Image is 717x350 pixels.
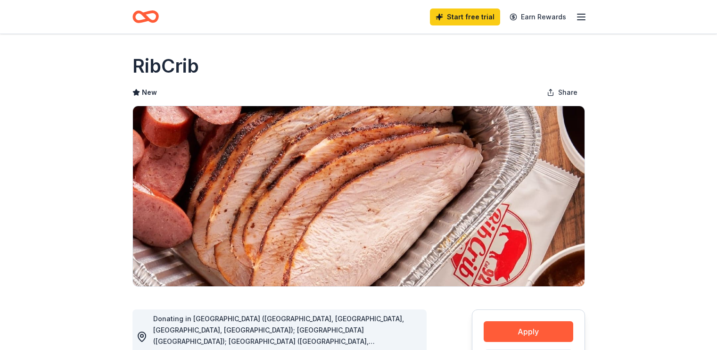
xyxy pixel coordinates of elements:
[133,106,585,286] img: Image for RibCrib
[132,53,199,79] h1: RibCrib
[430,8,500,25] a: Start free trial
[142,87,157,98] span: New
[558,87,577,98] span: Share
[132,6,159,28] a: Home
[504,8,572,25] a: Earn Rewards
[539,83,585,102] button: Share
[484,321,573,342] button: Apply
